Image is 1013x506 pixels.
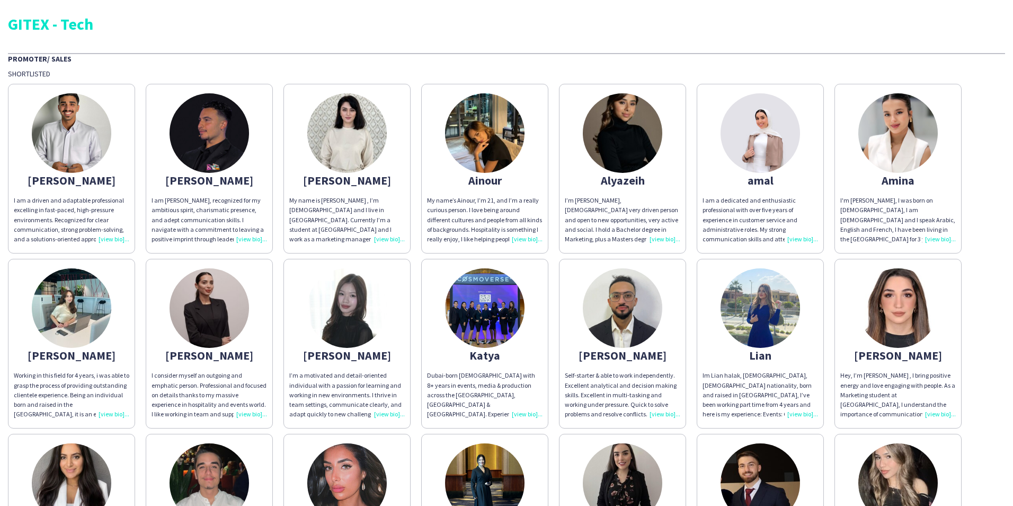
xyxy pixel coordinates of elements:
img: thumb-68025f4b40293.jpeg [307,268,387,348]
img: thumb-65fd4304e6b47.jpeg [307,93,387,173]
img: thumb-67c46755c6516.jpeg [583,93,662,173]
div: Dubai-born [DEMOGRAPHIC_DATA] with 8+ years in events, media & production across the [GEOGRAPHIC_... [427,371,543,419]
div: Amina [840,176,956,185]
div: Ainour [427,176,543,185]
div: I’m [PERSON_NAME], [DEMOGRAPHIC_DATA] very driven person and open to new opportunities, very acti... [565,196,680,244]
div: Lian [703,351,818,360]
div: amal [703,176,818,185]
div: I am [PERSON_NAME], recognized for my ambitious spirit, charismatic presence, and adept communica... [152,196,267,244]
div: [PERSON_NAME] [289,351,405,360]
img: thumb-68c6b79b3a40e.jpeg [170,268,249,348]
div: [PERSON_NAME] [289,176,405,185]
img: thumb-685c13209b324.jpeg [583,268,662,348]
div: [PERSON_NAME] [14,351,129,360]
img: thumb-67448315a6c46.jpeg [721,93,800,173]
img: thumb-651d55cd781bd.jpg [32,268,111,348]
div: [PERSON_NAME] [152,176,267,185]
div: My name is [PERSON_NAME] , I’m [DEMOGRAPHIC_DATA] and I live in [GEOGRAPHIC_DATA]. Currently I’m ... [289,196,405,244]
div: Shortlisted [8,69,1005,78]
div: [PERSON_NAME] [14,176,129,185]
div: GITEX - Tech [8,16,1005,32]
img: thumb-6630ecba69d65.jpeg [858,268,938,348]
div: [PERSON_NAME] [152,351,267,360]
img: thumb-673089e2c10a6.png [858,93,938,173]
img: thumb-68a5c672616e3.jpeg [170,93,249,173]
div: Hey, I’m [PERSON_NAME] , I bring positive energy and love engaging with people. As a Marketing st... [840,371,956,419]
div: I’m a motivated and detail-oriented individual with a passion for learning and working in new env... [289,371,405,419]
img: thumb-a73add8e-e73d-4588-93b7-0169e414cc1d.jpg [445,268,525,348]
img: thumb-ac44808f-81e8-4410-b821-139106c1dda9.jpg [721,268,800,348]
img: thumb-7eae3a64-1936-4c47-b420-506e1c26dae9.jpg [32,93,111,173]
div: I consider myself an outgoing and emphatic person. Professional and focused on details thanks to ... [152,371,267,419]
div: Im Lian halak, [DEMOGRAPHIC_DATA], [DEMOGRAPHIC_DATA] nationality, born and raised in [GEOGRAPHIC... [703,371,818,419]
div: [PERSON_NAME] [565,351,680,360]
div: Alyazeih [565,176,680,185]
div: I am a driven and adaptable professional excelling in fast-paced, high-pressure environments. Rec... [14,196,129,244]
div: I am a dedicated and enthusiastic professional with over five years of experience in customer ser... [703,196,818,244]
div: I'm [PERSON_NAME], I was born on [DEMOGRAPHIC_DATA], I am [DEMOGRAPHIC_DATA] and I speak Arabic, ... [840,196,956,244]
div: Katya [427,351,543,360]
div: Promoter/ Sales [8,53,1005,64]
div: Working in this field for 4 years, i was able to grasp the process of providing outstanding clien... [14,371,129,419]
div: My name’s Ainour, I’m 21, and I’m a really curious person. I love being around different cultures... [427,196,543,244]
img: thumb-68b0a091df962.jpeg [445,93,525,173]
div: [PERSON_NAME] [840,351,956,360]
div: Self-starter & able to work independently. Excellent analytical and decision making skills. Excel... [565,371,680,419]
